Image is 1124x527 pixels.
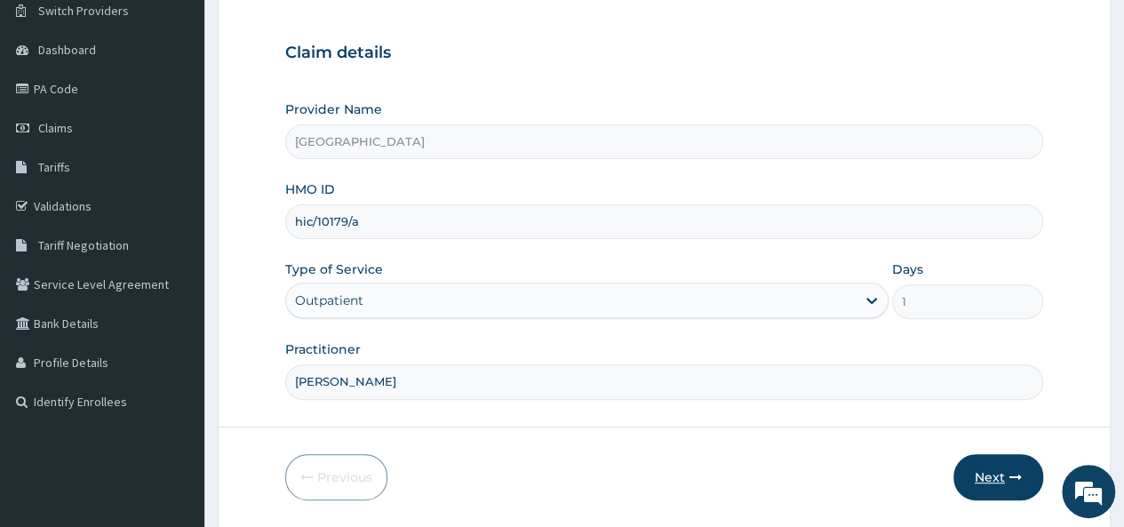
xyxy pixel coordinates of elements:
[291,9,334,52] div: Minimize live chat window
[38,159,70,175] span: Tariffs
[38,42,96,58] span: Dashboard
[9,344,339,406] textarea: Type your message and hit 'Enter'
[285,340,361,358] label: Practitioner
[285,180,335,198] label: HMO ID
[38,120,73,136] span: Claims
[285,204,1043,239] input: Enter HMO ID
[953,454,1043,500] button: Next
[38,237,129,253] span: Tariff Negotiation
[285,364,1043,399] input: Enter Name
[285,100,382,118] label: Provider Name
[892,260,923,278] label: Days
[295,291,363,309] div: Outpatient
[285,260,383,278] label: Type of Service
[33,89,72,133] img: d_794563401_company_1708531726252_794563401
[92,100,299,123] div: Chat with us now
[285,44,1043,63] h3: Claim details
[285,454,387,500] button: Previous
[103,153,245,332] span: We're online!
[38,3,129,19] span: Switch Providers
